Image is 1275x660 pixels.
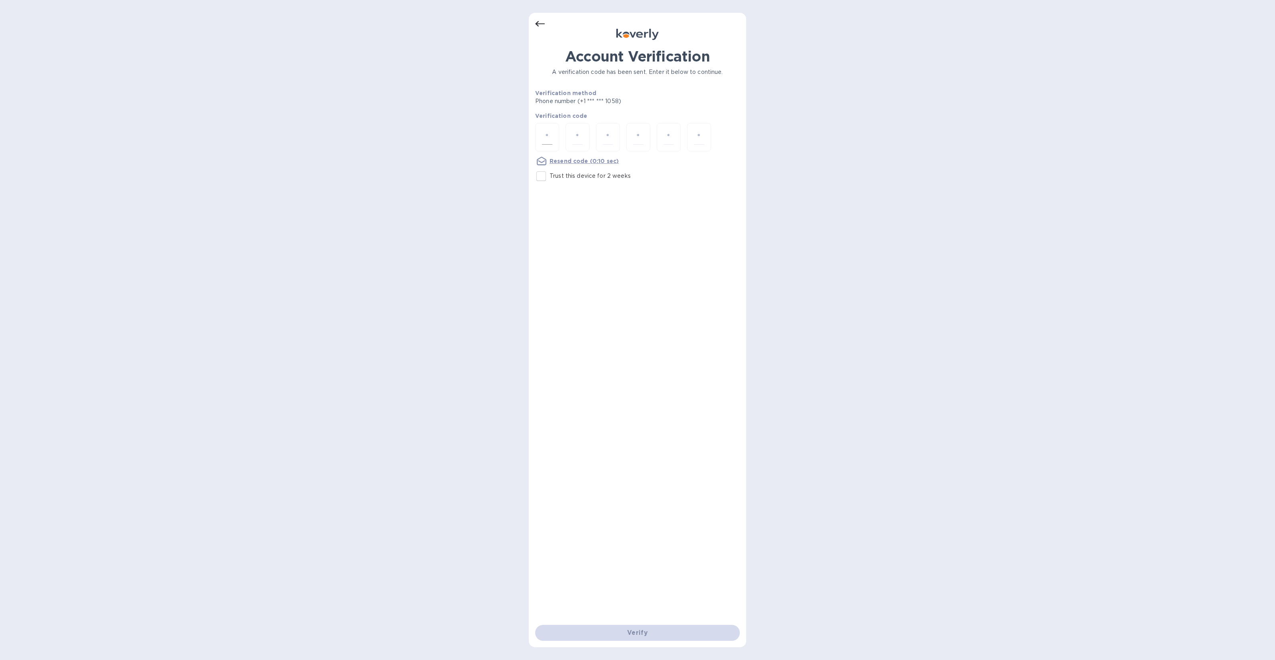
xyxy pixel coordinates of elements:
u: Resend code (0:10 sec) [550,158,619,164]
p: Verification code [535,112,740,120]
p: Phone number (+1 *** *** 1058) [535,97,682,105]
p: Trust this device for 2 weeks [550,172,631,180]
b: Verification method [535,90,596,96]
h1: Account Verification [535,48,740,65]
p: A verification code has been sent. Enter it below to continue. [535,68,740,76]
